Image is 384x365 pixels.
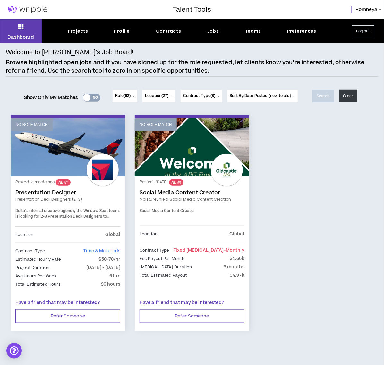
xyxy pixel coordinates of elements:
[15,179,120,186] p: Posted - a month ago
[145,93,168,99] span: Location ( )
[15,256,61,263] p: Estimated Hourly Rate
[115,93,131,99] span: Role ( )
[86,264,120,271] p: [DATE] - [DATE]
[11,118,125,176] a: No Role Match
[15,196,120,202] a: Presentation Deck Designers (2-3)
[169,179,183,186] sup: NEW!
[140,255,185,262] p: Est. Payout Per Month
[15,309,120,323] button: Refer Someone
[140,122,172,128] p: No Role Match
[15,264,49,271] p: Project Duration
[15,231,33,238] p: Location
[15,189,120,196] a: Presentation Designer
[212,93,214,99] span: 3
[224,264,244,271] p: 3 months
[105,231,120,238] p: Global
[224,247,244,254] span: - monthly
[355,6,378,13] span: Romneya
[6,343,22,359] div: Open Intercom Messenger
[287,28,316,35] div: Preferences
[56,179,70,186] sup: NEW!
[140,196,244,202] a: MoistureShield Social Media Content Creation
[312,90,334,102] button: Search
[173,247,244,254] span: Fixed [MEDICAL_DATA]
[101,281,120,288] p: 90 hours
[6,58,378,75] p: Browse highlighted open jobs and if you have signed up for the role requested, let clients know y...
[142,90,175,102] button: Location(27)
[163,93,167,99] span: 27
[15,248,45,255] p: Contract Type
[140,309,244,323] button: Refer Someone
[83,248,120,254] span: Time & Materials
[15,208,120,230] span: Delta's internal creative agency, the Window Seat team, is looking for 2-3 Presentation Deck Desi...
[98,256,120,263] p: $50-70/hr
[109,273,120,280] p: 6 hrs
[113,90,137,102] button: Role(62)
[173,5,211,14] h3: Talent Tools
[140,264,192,271] p: [MEDICAL_DATA] Duration
[230,255,244,262] p: $1.66k
[140,272,187,279] p: Total Estimated Payout
[135,118,249,176] a: No Role Match
[140,208,195,213] span: Social Media Content Creator
[6,47,134,57] h4: Welcome to [PERSON_NAME]’s Job Board!
[230,93,291,99] span: Sort By: Date Posted (new to old)
[227,90,298,102] button: Sort By:Date Posted (new to old)
[245,28,261,35] div: Teams
[24,93,78,102] span: Show Only My Matches
[125,93,129,99] span: 62
[15,300,120,306] p: Have a friend that may be interested?
[140,189,244,196] a: Social Media Content Creator
[229,230,244,238] p: Global
[68,28,88,35] div: Projects
[7,34,34,40] p: Dashboard
[181,90,222,102] button: Contract Type(3)
[339,90,358,102] button: Clear
[15,281,61,288] p: Total Estimated Hours
[140,247,169,254] p: Contract Type
[140,179,244,186] p: Posted - [DATE]
[140,230,158,238] p: Location
[156,28,181,35] div: Contracts
[114,28,130,35] div: Profile
[183,93,216,99] span: Contract Type ( )
[15,273,56,280] p: Avg Hours Per Week
[352,25,374,37] button: Log out
[140,300,244,306] p: Have a friend that may be interested?
[15,122,48,128] p: No Role Match
[230,272,244,279] p: $4.97k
